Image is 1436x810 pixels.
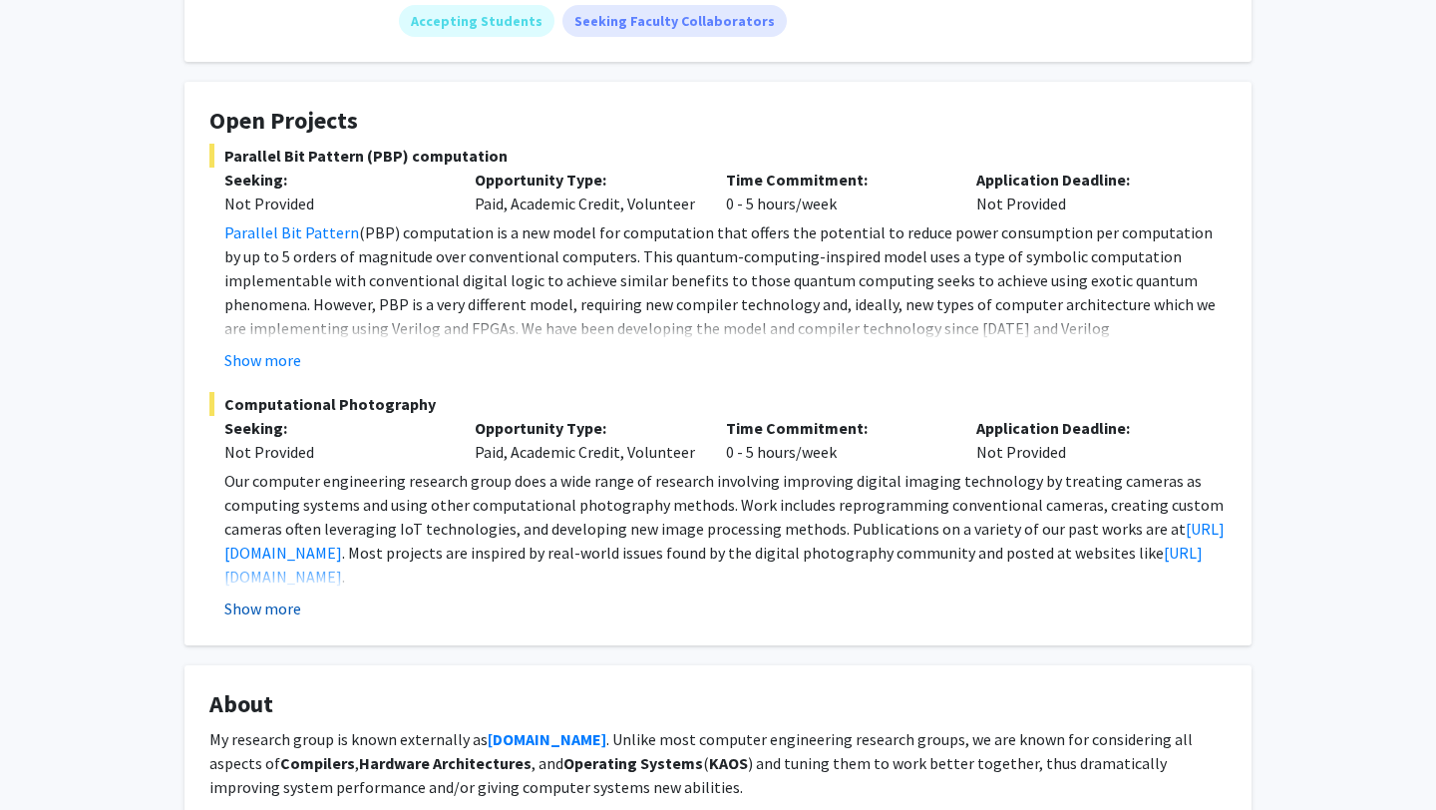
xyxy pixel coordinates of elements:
[15,720,85,795] iframe: Chat
[224,440,445,464] div: Not Provided
[961,416,1212,464] div: Not Provided
[224,168,445,192] p: Seeking:
[209,107,1227,136] h4: Open Projects
[563,753,703,773] strong: Operating Systems
[224,192,445,215] div: Not Provided
[976,168,1197,192] p: Application Deadline:
[399,5,554,37] mat-chip: Accepting Students
[209,392,1227,416] span: Computational Photography
[209,727,1227,799] p: My research group is known externally as . Unlike most computer engineering research groups, we a...
[475,168,695,192] p: Opportunity Type:
[224,469,1227,589] p: Our computer engineering research group does a wide range of research involving improving digital...
[224,348,301,372] button: Show more
[209,144,1227,168] span: Parallel Bit Pattern (PBP) computation
[460,168,710,215] div: Paid, Academic Credit, Volunteer
[224,220,1227,364] p: (PBP) computation is a new model for computation that offers the potential to reduce power consum...
[726,416,946,440] p: Time Commitment:
[562,5,787,37] mat-chip: Seeking Faculty Collaborators
[961,168,1212,215] div: Not Provided
[726,168,946,192] p: Time Commitment:
[711,168,961,215] div: 0 - 5 hours/week
[711,416,961,464] div: 0 - 5 hours/week
[224,543,1203,587] a: [URL][DOMAIN_NAME]
[460,416,710,464] div: Paid, Academic Credit, Volunteer
[488,729,606,749] a: [DOMAIN_NAME]
[224,597,301,620] button: Show more
[224,222,359,242] a: Parallel Bit Pattern
[224,519,1225,563] a: [URL][DOMAIN_NAME]
[976,416,1197,440] p: Application Deadline:
[224,416,445,440] p: Seeking:
[359,753,532,773] strong: Hardware Architectures
[280,753,355,773] strong: Compilers
[709,753,748,773] strong: KAOS
[475,416,695,440] p: Opportunity Type:
[209,690,1227,719] h4: About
